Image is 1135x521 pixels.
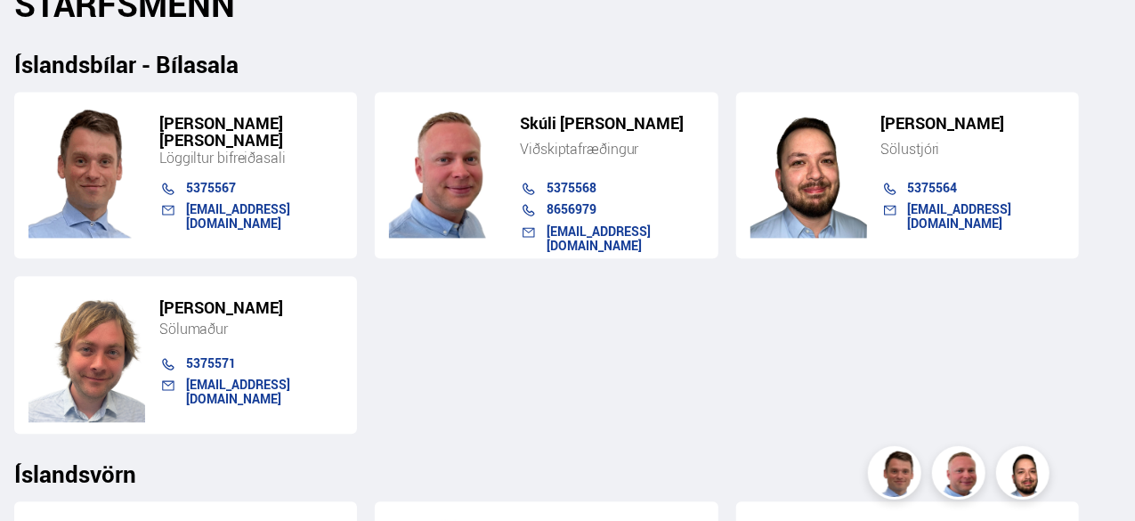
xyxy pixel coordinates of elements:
[186,354,236,371] a: 5375571
[159,299,343,316] h5: [PERSON_NAME]
[881,140,1065,158] div: Sölustjóri
[908,179,958,196] a: 5375564
[547,200,596,217] a: 8656979
[14,51,1121,77] h3: Íslandsbílar - Bílasala
[159,149,343,167] div: Löggiltur bifreiðasali
[547,179,596,196] a: 5375568
[186,179,236,196] a: 5375567
[14,7,68,61] button: Open LiveChat chat widget
[28,103,145,238] img: FbJEzSuNWCJXmdc-.webp
[750,103,867,238] img: nhp88E3Fdnt1Opn2.png
[186,200,290,232] a: [EMAIL_ADDRESS][DOMAIN_NAME]
[547,223,651,254] a: [EMAIL_ADDRESS][DOMAIN_NAME]
[159,320,343,338] div: Sölumaður
[28,288,145,422] img: SZ4H-t_Copy_of_C.png
[389,103,506,238] img: siFngHWaQ9KaOqBr.png
[14,460,1121,487] h3: Íslandsvörn
[908,200,1012,232] a: [EMAIL_ADDRESS][DOMAIN_NAME]
[871,449,924,502] img: FbJEzSuNWCJXmdc-.webp
[935,449,988,502] img: siFngHWaQ9KaOqBr.png
[159,115,343,149] h5: [PERSON_NAME] [PERSON_NAME]
[999,449,1052,502] img: nhp88E3Fdnt1Opn2.png
[520,139,638,159] span: Viðskiptafræðingur
[186,376,290,407] a: [EMAIL_ADDRESS][DOMAIN_NAME]
[520,115,703,132] h5: Skúli [PERSON_NAME]
[881,115,1065,132] h5: [PERSON_NAME]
